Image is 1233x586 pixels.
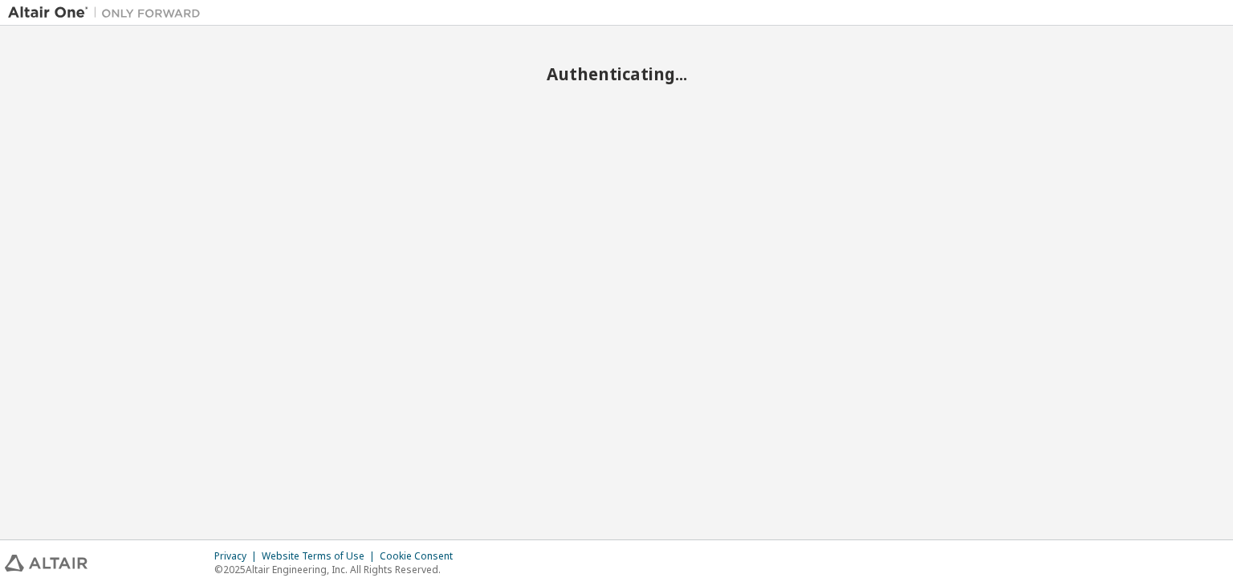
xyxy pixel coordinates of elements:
div: Privacy [214,550,262,563]
img: Altair One [8,5,209,21]
div: Cookie Consent [380,550,462,563]
div: Website Terms of Use [262,550,380,563]
p: © 2025 Altair Engineering, Inc. All Rights Reserved. [214,563,462,576]
h2: Authenticating... [8,63,1225,84]
img: altair_logo.svg [5,555,87,572]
